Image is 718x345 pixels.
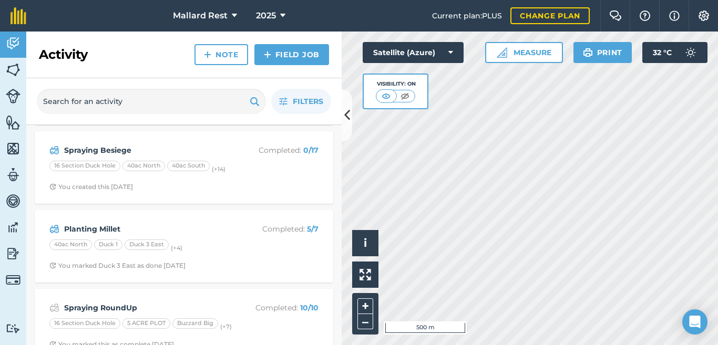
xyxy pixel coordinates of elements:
[432,10,502,22] span: Current plan : PLUS
[204,48,211,61] img: svg+xml;base64,PHN2ZyB4bWxucz0iaHR0cDovL3d3dy53My5vcmcvMjAwMC9zdmciIHdpZHRoPSIxNCIgaGVpZ2h0PSIyNC...
[235,302,319,313] p: Completed :
[41,216,327,276] a: Planting MilletCompleted: 5/740ac NorthDuck 1Duck 3 East(+4)Clock with arrow pointing clockwiseYo...
[49,223,59,235] img: svg+xml;base64,PD94bWwgdmVyc2lvbj0iMS4wIiBlbmNvZGluZz0idXRmLTgiPz4KPCEtLSBHZW5lcmF0b3I6IEFkb2JlIE...
[173,9,228,22] span: Mallard Rest
[235,144,319,156] p: Completed :
[250,95,260,108] img: svg+xml;base64,PHN2ZyB4bWxucz0iaHR0cDovL3d3dy53My5vcmcvMjAwMC9zdmciIHdpZHRoPSIxOSIgaGVpZ2h0PSIyNC...
[122,318,170,329] div: 5 ACRE PLOT
[698,11,710,21] img: A cog icon
[6,89,20,103] img: svg+xml;base64,PD94bWwgdmVyc2lvbj0iMS4wIiBlbmNvZGluZz0idXRmLTgiPz4KPCEtLSBHZW5lcmF0b3I6IEFkb2JlIE...
[64,223,231,235] strong: Planting Millet
[6,36,20,51] img: svg+xml;base64,PD94bWwgdmVyc2lvbj0iMS4wIiBlbmNvZGluZz0idXRmLTgiPz4KPCEtLSBHZW5lcmF0b3I6IEFkb2JlIE...
[300,303,319,312] strong: 10 / 10
[497,47,507,58] img: Ruler icon
[49,183,56,190] img: Clock with arrow pointing clockwise
[6,323,20,333] img: svg+xml;base64,PD94bWwgdmVyc2lvbj0iMS4wIiBlbmNvZGluZz0idXRmLTgiPz4KPCEtLSBHZW5lcmF0b3I6IEFkb2JlIE...
[11,7,26,24] img: fieldmargin Logo
[264,48,271,61] img: svg+xml;base64,PHN2ZyB4bWxucz0iaHR0cDovL3d3dy53My5vcmcvMjAwMC9zdmciIHdpZHRoPSIxNCIgaGVpZ2h0PSIyNC...
[172,318,218,329] div: Buzzard Big
[64,144,231,156] strong: Spraying Besiege
[6,62,20,78] img: svg+xml;base64,PHN2ZyB4bWxucz0iaHR0cDovL3d3dy53My5vcmcvMjAwMC9zdmciIHdpZHRoPSI1NiIgaGVpZ2h0PSI2MC...
[212,165,225,173] small: (+ 14 )
[485,42,563,63] button: Measure
[653,42,672,63] span: 32 ° C
[194,44,248,65] a: Note
[360,269,371,280] img: Four arrows, one pointing top left, one top right, one bottom right and the last bottom left
[307,224,319,234] strong: 5 / 7
[37,89,266,114] input: Search for an activity
[376,80,416,88] div: Visibility: On
[49,183,133,191] div: You created this [DATE]
[357,314,373,329] button: –
[6,114,20,130] img: svg+xml;base64,PHN2ZyB4bWxucz0iaHR0cDovL3d3dy53My5vcmcvMjAwMC9zdmciIHdpZHRoPSI1NiIgaGVpZ2h0PSI2MC...
[94,239,122,250] div: Duck 1
[49,239,92,250] div: 40ac North
[6,141,20,156] img: svg+xml;base64,PHN2ZyB4bWxucz0iaHR0cDovL3d3dy53My5vcmcvMjAwMC9zdmciIHdpZHRoPSI1NiIgaGVpZ2h0PSI2MC...
[303,145,319,155] strong: 0 / 17
[6,167,20,183] img: svg+xml;base64,PD94bWwgdmVyc2lvbj0iMS4wIiBlbmNvZGluZz0idXRmLTgiPz4KPCEtLSBHZW5lcmF0b3I6IEFkb2JlIE...
[171,244,182,252] small: (+ 4 )
[125,239,169,250] div: Duck 3 East
[352,230,378,256] button: i
[41,138,327,197] a: Spraying BesiegeCompleted: 0/1716 Section Duck Hole40ac North40ac South(+14)Clock with arrow poin...
[49,301,59,314] img: svg+xml;base64,PD94bWwgdmVyc2lvbj0iMS4wIiBlbmNvZGluZz0idXRmLTgiPz4KPCEtLSBHZW5lcmF0b3I6IEFkb2JlIE...
[639,11,651,21] img: A question mark icon
[271,89,331,114] button: Filters
[379,91,393,101] img: svg+xml;base64,PHN2ZyB4bWxucz0iaHR0cDovL3d3dy53My5vcmcvMjAwMC9zdmciIHdpZHRoPSI1MCIgaGVpZ2h0PSI0MC...
[49,262,56,269] img: Clock with arrow pointing clockwise
[64,302,231,313] strong: Spraying RoundUp
[364,236,367,249] span: i
[6,273,20,287] img: svg+xml;base64,PD94bWwgdmVyc2lvbj0iMS4wIiBlbmNvZGluZz0idXRmLTgiPz4KPCEtLSBHZW5lcmF0b3I6IEFkb2JlIE...
[398,91,412,101] img: svg+xml;base64,PHN2ZyB4bWxucz0iaHR0cDovL3d3dy53My5vcmcvMjAwMC9zdmciIHdpZHRoPSI1MCIgaGVpZ2h0PSI0MC...
[49,161,120,171] div: 16 Section Duck Hole
[122,161,165,171] div: 40ac North
[293,96,323,107] span: Filters
[220,323,232,330] small: (+ 7 )
[669,9,680,22] img: svg+xml;base64,PHN2ZyB4bWxucz0iaHR0cDovL3d3dy53My5vcmcvMjAwMC9zdmciIHdpZHRoPSIxNyIgaGVpZ2h0PSIxNy...
[6,193,20,209] img: svg+xml;base64,PD94bWwgdmVyc2lvbj0iMS4wIiBlbmNvZGluZz0idXRmLTgiPz4KPCEtLSBHZW5lcmF0b3I6IEFkb2JlIE...
[642,42,707,63] button: 32 °C
[254,44,329,65] a: Field Job
[357,298,373,314] button: +
[39,46,88,63] h2: Activity
[235,223,319,235] p: Completed :
[49,262,186,270] div: You marked Duck 3 East as done [DATE]
[49,144,59,156] img: svg+xml;base64,PD94bWwgdmVyc2lvbj0iMS4wIiBlbmNvZGluZz0idXRmLTgiPz4KPCEtLSBHZW5lcmF0b3I6IEFkb2JlIE...
[363,42,464,63] button: Satellite (Azure)
[609,11,622,21] img: Two speech bubbles overlapping with the left bubble in the forefront
[256,9,276,22] span: 2025
[6,246,20,262] img: svg+xml;base64,PD94bWwgdmVyc2lvbj0iMS4wIiBlbmNvZGluZz0idXRmLTgiPz4KPCEtLSBHZW5lcmF0b3I6IEFkb2JlIE...
[573,42,632,63] button: Print
[680,42,701,63] img: svg+xml;base64,PD94bWwgdmVyc2lvbj0iMS4wIiBlbmNvZGluZz0idXRmLTgiPz4KPCEtLSBHZW5lcmF0b3I6IEFkb2JlIE...
[583,46,593,59] img: svg+xml;base64,PHN2ZyB4bWxucz0iaHR0cDovL3d3dy53My5vcmcvMjAwMC9zdmciIHdpZHRoPSIxOSIgaGVpZ2h0PSIyNC...
[49,318,120,329] div: 16 Section Duck Hole
[6,219,20,235] img: svg+xml;base64,PD94bWwgdmVyc2lvbj0iMS4wIiBlbmNvZGluZz0idXRmLTgiPz4KPCEtLSBHZW5lcmF0b3I6IEFkb2JlIE...
[167,161,210,171] div: 40ac South
[510,7,590,24] a: Change plan
[682,309,707,334] div: Open Intercom Messenger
